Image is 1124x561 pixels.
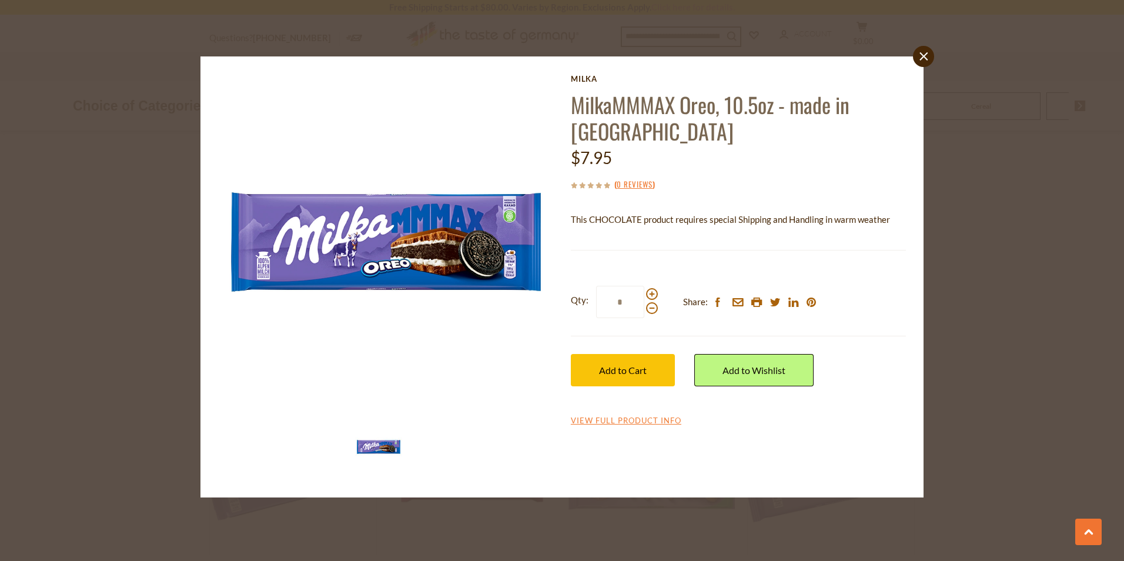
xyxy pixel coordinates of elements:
button: Add to Cart [571,354,675,386]
a: MilkaMMMAX Oreo, 10.5oz - made in [GEOGRAPHIC_DATA] [571,89,849,146]
p: This CHOCOLATE product requires special Shipping and Handling in warm weather [571,212,906,227]
img: Milka MMMAX Oreo [355,423,402,470]
a: Milka [571,74,906,84]
a: View Full Product Info [571,416,681,426]
span: $7.95 [571,148,612,168]
span: Add to Cart [599,365,647,376]
strong: Qty: [571,293,588,308]
input: Qty: [596,286,644,318]
img: Milka MMMAX Oreo [218,74,554,410]
span: Share: [683,295,708,309]
a: 0 Reviews [617,178,653,191]
span: ( ) [614,178,655,190]
li: We will ship this product in heat-protective packaging and ice during warm weather months or to w... [582,236,906,251]
a: Add to Wishlist [694,354,814,386]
